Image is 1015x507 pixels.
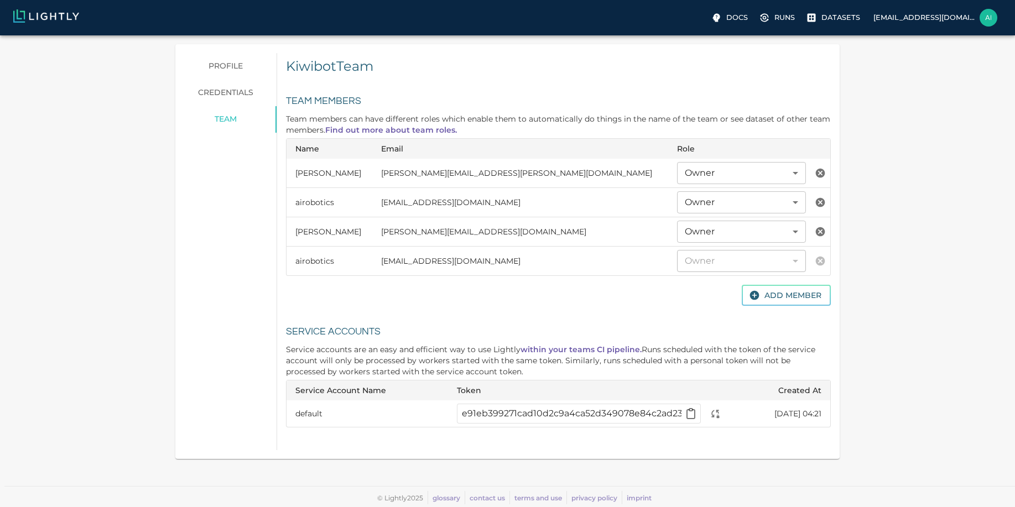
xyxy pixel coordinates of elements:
[295,197,334,207] span: airobotics kiwicampus (Kiwibot)
[372,187,668,217] td: [EMAIL_ADDRESS][DOMAIN_NAME]
[287,139,831,275] table: team members
[810,255,830,265] span: You cannot remove yourself from your team
[287,380,449,400] th: Service Account Name
[286,113,831,135] p: Team members can have different roles which enable them to automatically do things in the name of...
[627,494,652,502] a: imprint
[734,400,831,427] td: [DATE] 04:21
[286,58,831,75] h5: Kiwibot Team
[175,53,277,133] div: Preferences
[571,494,617,502] a: privacy policy
[295,227,361,237] span: john (Kiwibot)
[774,12,795,23] p: Runs
[433,494,460,502] a: glossary
[677,221,805,243] div: Owner
[804,9,865,27] label: Datasets
[514,494,562,502] a: terms and use
[295,256,334,266] span: airobotics kiwicampus (Kiwibot)
[734,380,831,400] th: Created At
[286,93,831,110] h6: Team Members
[372,139,668,159] th: Email
[873,12,975,23] p: [EMAIL_ADDRESS][DOMAIN_NAME]
[286,323,831,341] h6: Service Accounts
[810,197,830,207] span: Remove airobotics from your team
[287,380,831,427] table: service accounts
[295,168,361,178] span: Carlos Alvarez (Kiwibot)
[677,191,805,213] div: Owner
[709,9,752,27] label: Docs
[705,408,725,418] span: Reset API token of the service account
[372,159,668,188] td: [PERSON_NAME][EMAIL_ADDRESS][PERSON_NAME][DOMAIN_NAME]
[175,80,277,106] a: credentials
[668,139,810,159] th: Role
[286,344,831,377] p: Service accounts are an easy and efficient way to use Lightly Runs scheduled with the token of th...
[287,400,449,427] td: default
[677,162,805,184] div: Owner
[372,217,668,246] td: [PERSON_NAME][EMAIL_ADDRESS][DOMAIN_NAME]
[377,494,423,502] span: © Lightly 2025
[372,246,668,275] td: [EMAIL_ADDRESS][DOMAIN_NAME]
[869,6,1002,30] label: [EMAIL_ADDRESS][DOMAIN_NAME]airobotics@kiwicampus.com
[810,226,830,236] span: Remove john from your team
[810,168,830,177] span: Remove Carlos from your team
[980,9,997,27] img: airobotics@kiwicampus.com
[742,285,831,306] button: Add Member
[681,404,700,423] button: Copy to clipboard
[726,12,748,23] p: Docs
[175,53,277,80] a: profile
[448,380,733,400] th: Token
[821,12,860,23] p: Datasets
[757,9,799,27] label: Runs
[13,9,79,23] img: Lightly
[325,125,457,135] a: Find out more about team roles.
[175,106,277,133] a: team
[470,494,505,502] a: contact us
[287,139,372,159] th: Name
[520,344,642,354] a: within your teams CI pipeline.
[677,250,805,272] div: Owner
